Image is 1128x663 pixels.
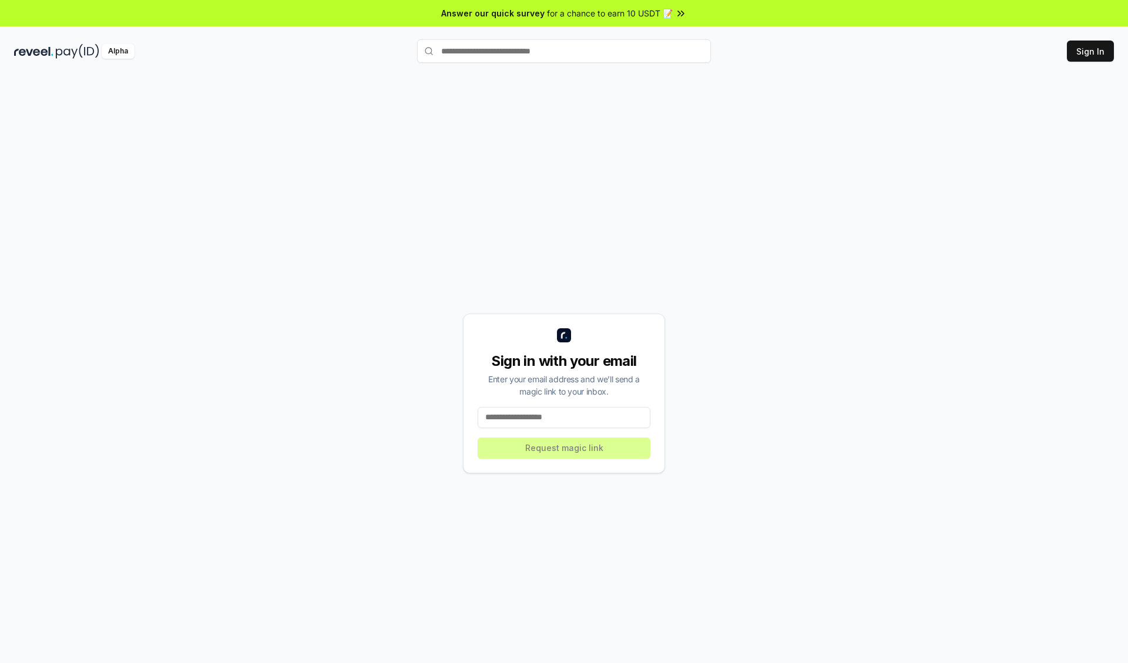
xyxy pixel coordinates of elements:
img: logo_small [557,328,571,342]
div: Sign in with your email [478,352,650,371]
div: Alpha [102,44,135,59]
div: Enter your email address and we’ll send a magic link to your inbox. [478,373,650,398]
span: for a chance to earn 10 USDT 📝 [547,7,673,19]
img: pay_id [56,44,99,59]
span: Answer our quick survey [441,7,545,19]
img: reveel_dark [14,44,53,59]
button: Sign In [1067,41,1114,62]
